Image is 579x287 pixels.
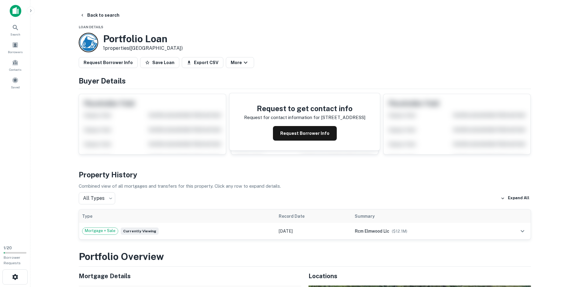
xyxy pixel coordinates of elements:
a: Borrowers [2,39,29,56]
p: Request for contact information for [244,114,320,121]
button: Back to search [78,10,122,21]
a: Search [2,22,29,38]
a: Contacts [2,57,29,73]
th: Type [79,210,276,223]
h4: Request to get contact info [244,103,365,114]
span: Mortgage + Sale [82,228,118,234]
span: Borrowers [8,50,22,54]
span: 1 / 20 [4,246,12,250]
h3: Portfolio Overview [79,249,531,264]
iframe: Chat Widget [549,219,579,248]
button: Export CSV [182,57,223,68]
span: Search [10,32,20,37]
th: Record Date [276,210,352,223]
h4: Property History [79,169,531,180]
p: 1 properties ([GEOGRAPHIC_DATA]) [103,45,183,52]
th: Summary [352,210,491,223]
span: Saved [11,85,20,90]
span: Loan Details [79,25,103,29]
img: capitalize-icon.png [10,5,21,17]
button: Expand All [499,194,531,203]
a: Saved [2,74,29,91]
p: [STREET_ADDRESS] [321,114,365,121]
h4: Buyer Details [79,75,531,86]
span: rcm elmwood llc [355,229,389,234]
button: Save Loan [140,57,179,68]
span: ($ 12.1M ) [392,229,407,234]
div: All Types [79,192,115,204]
button: Request Borrower Info [273,126,337,141]
span: Currently viewing [121,227,159,235]
h3: Portfolio Loan [103,33,183,45]
h5: Locations [308,272,531,281]
td: [DATE] [276,223,352,239]
button: expand row [517,226,528,236]
h5: Mortgage Details [79,272,301,281]
button: More [226,57,254,68]
span: Contacts [9,67,21,72]
p: Combined view of all mortgages and transfers for this property. Click any row to expand details. [79,183,531,190]
button: Request Borrower Info [79,57,138,68]
span: Borrower Requests [4,255,21,265]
